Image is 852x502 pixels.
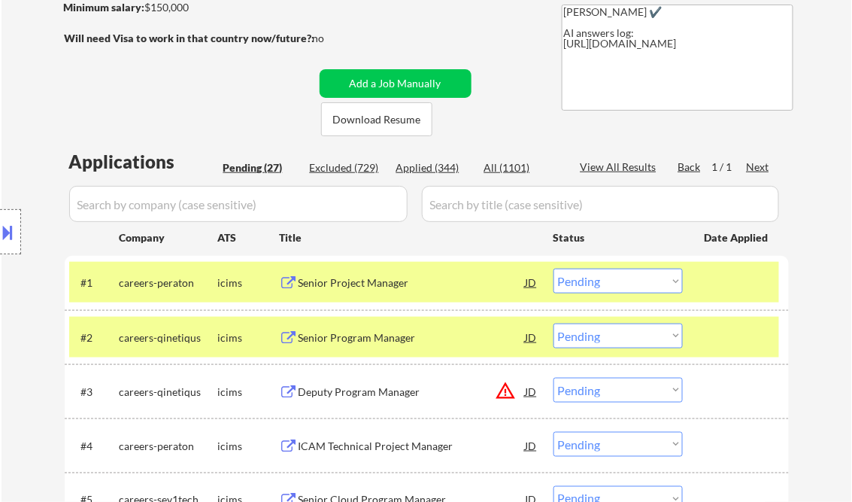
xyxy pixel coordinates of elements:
[396,160,471,175] div: Applied (344)
[81,385,108,400] div: #3
[712,160,747,175] div: 1 / 1
[581,160,661,175] div: View All Results
[299,330,526,345] div: Senior Program Manager
[218,439,280,454] div: icims
[524,378,539,405] div: JD
[120,385,218,400] div: careers-qinetiqus
[299,385,526,400] div: Deputy Program Manager
[81,439,108,454] div: #4
[280,230,539,245] div: Title
[320,69,471,98] button: Add a Job Manually
[524,324,539,351] div: JD
[422,186,779,222] input: Search by title (case sensitive)
[705,230,771,245] div: Date Applied
[553,224,683,251] div: Status
[313,31,356,46] div: no
[484,160,559,175] div: All (1101)
[496,380,517,401] button: warning_amber
[321,102,432,136] button: Download Resume
[120,439,218,454] div: careers-peraton
[524,432,539,459] div: JD
[64,1,145,14] strong: Minimum salary:
[299,275,526,291] div: Senior Project Manager
[299,439,526,454] div: ICAM Technical Project Manager
[524,269,539,296] div: JD
[747,160,771,175] div: Next
[310,160,385,175] div: Excluded (729)
[678,160,702,175] div: Back
[65,32,315,44] strong: Will need Visa to work in that country now/future?:
[218,385,280,400] div: icims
